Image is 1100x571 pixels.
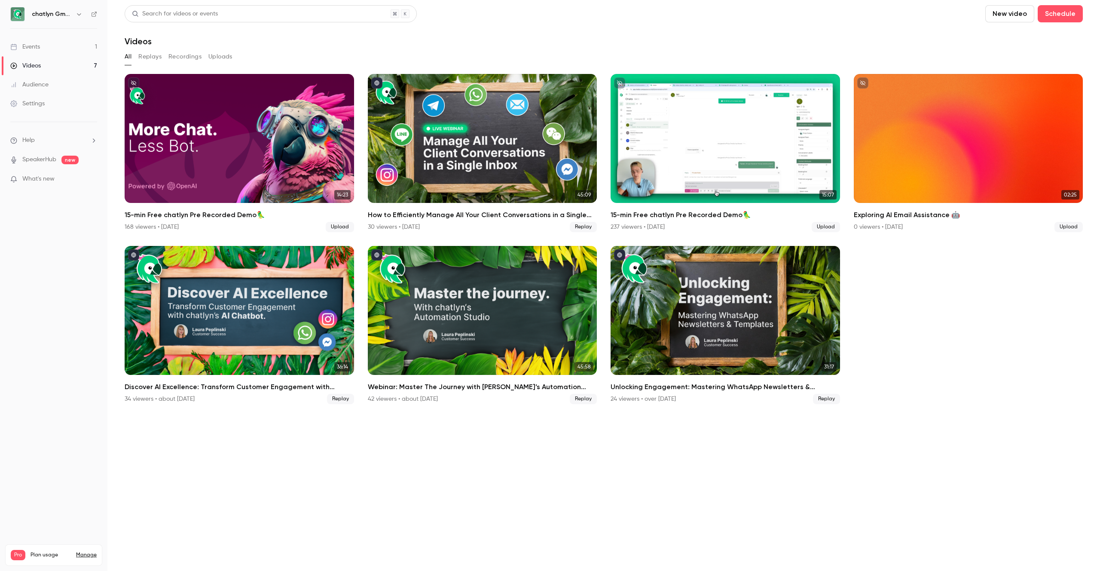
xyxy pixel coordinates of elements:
[327,394,354,404] span: Replay
[368,246,597,404] a: 45:58Webinar: Master The Journey with [PERSON_NAME]’s Automation Studio! 🌟42 viewers • about [DAT...
[11,7,24,21] img: chatlyn GmbH
[125,246,354,404] a: 36:14Discover AI Excellence: Transform Customer Engagement with [PERSON_NAME]’s AI Chatbot34 view...
[132,9,218,18] div: Search for videos or events
[570,394,597,404] span: Replay
[10,61,41,70] div: Videos
[11,550,25,560] span: Pro
[611,382,840,392] h2: Unlocking Engagement: Mastering WhatsApp Newsletters & Templates with chatlyn
[10,43,40,51] div: Events
[125,223,179,231] div: 168 viewers • [DATE]
[61,156,79,164] span: new
[614,249,625,261] button: published
[368,223,420,231] div: 30 viewers • [DATE]
[326,222,354,232] span: Upload
[819,190,837,200] span: 15:07
[22,175,55,184] span: What's new
[125,74,354,232] li: 15-min Free chatlyn Pre Recorded Demo🦜
[334,190,351,200] span: 14:23
[611,210,840,220] h2: 15-min Free chatlyn Pre Recorded Demo🦜
[22,136,35,145] span: Help
[368,395,438,403] div: 42 viewers • about [DATE]
[611,246,840,404] li: Unlocking Engagement: Mastering WhatsApp Newsletters & Templates with chatlyn
[822,362,837,371] span: 31:17
[208,50,232,64] button: Uploads
[368,246,597,404] li: Webinar: Master The Journey with chatlyn’s Automation Studio! 🌟
[125,50,131,64] button: All
[125,5,1083,566] section: Videos
[334,362,351,371] span: 36:14
[1061,190,1079,200] span: 02:25
[168,50,202,64] button: Recordings
[128,249,139,261] button: published
[368,210,597,220] h2: How to Efficiently Manage All Your Client Conversations in a Single Inbox
[125,36,152,46] h1: Videos
[614,77,625,89] button: unpublished
[368,382,597,392] h2: Webinar: Master The Journey with [PERSON_NAME]’s Automation Studio! 🌟
[125,246,354,404] li: Discover AI Excellence: Transform Customer Engagement with chatlyn’s AI Chatbot
[10,80,49,89] div: Audience
[32,10,72,18] h6: chatlyn GmbH
[985,5,1034,22] button: New video
[125,395,195,403] div: 34 viewers • about [DATE]
[854,223,903,231] div: 0 viewers • [DATE]
[125,382,354,392] h2: Discover AI Excellence: Transform Customer Engagement with [PERSON_NAME]’s AI Chatbot
[371,249,382,261] button: published
[1038,5,1083,22] button: Schedule
[1054,222,1083,232] span: Upload
[575,362,593,371] span: 45:58
[611,74,840,232] li: 15-min Free chatlyn Pre Recorded Demo🦜
[854,74,1083,232] a: 02:25Exploring AI Email Assistance 🤖0 viewers • [DATE]Upload
[575,190,593,200] span: 45:09
[611,74,840,232] a: 15:0715-min Free chatlyn Pre Recorded Demo🦜237 viewers • [DATE]Upload
[125,74,1083,404] ul: Videos
[812,222,840,232] span: Upload
[368,74,597,232] li: How to Efficiently Manage All Your Client Conversations in a Single Inbox
[371,77,382,89] button: published
[87,175,97,183] iframe: Noticeable Trigger
[854,210,1083,220] h2: Exploring AI Email Assistance 🤖
[31,552,71,559] span: Plan usage
[611,246,840,404] a: 31:17Unlocking Engagement: Mastering WhatsApp Newsletters & Templates with chatlyn24 viewers • ov...
[22,155,56,164] a: SpeakerHub
[611,395,676,403] div: 24 viewers • over [DATE]
[10,99,45,108] div: Settings
[76,552,97,559] a: Manage
[138,50,162,64] button: Replays
[125,74,354,232] a: 14:2315-min Free chatlyn Pre Recorded Demo🦜168 viewers • [DATE]Upload
[857,77,868,89] button: unpublished
[611,223,665,231] div: 237 viewers • [DATE]
[125,210,354,220] h2: 15-min Free chatlyn Pre Recorded Demo🦜
[368,74,597,232] a: 45:09How to Efficiently Manage All Your Client Conversations in a Single Inbox30 viewers • [DATE]...
[813,394,840,404] span: Replay
[854,74,1083,232] li: Exploring AI Email Assistance 🤖
[570,222,597,232] span: Replay
[10,136,97,145] li: help-dropdown-opener
[128,77,139,89] button: unpublished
